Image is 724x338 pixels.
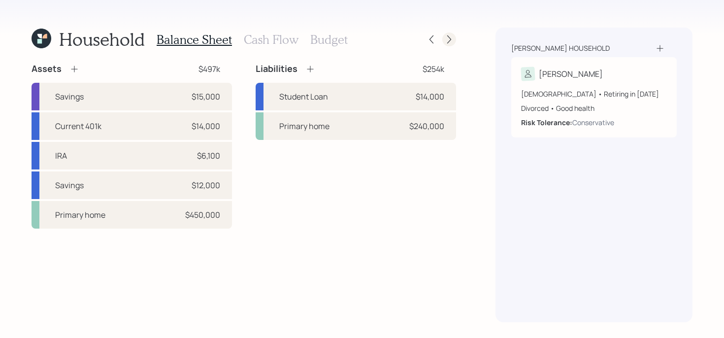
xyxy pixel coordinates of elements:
div: $12,000 [192,179,220,191]
div: $15,000 [192,91,220,102]
div: $240,000 [409,120,444,132]
div: Student Loan [279,91,328,102]
div: $254k [423,63,444,75]
div: [DEMOGRAPHIC_DATA] • Retiring in [DATE] [521,89,667,99]
b: Risk Tolerance: [521,118,572,127]
div: $450,000 [185,209,220,221]
div: $6,100 [197,150,220,162]
div: Savings [55,179,84,191]
div: Divorced • Good health [521,103,667,113]
h3: Cash Flow [244,33,298,47]
div: IRA [55,150,67,162]
div: $14,000 [416,91,444,102]
div: [PERSON_NAME] household [511,43,610,53]
div: $14,000 [192,120,220,132]
div: Primary home [279,120,329,132]
div: $497k [198,63,220,75]
h4: Assets [32,64,62,74]
h1: Household [59,29,145,50]
h3: Balance Sheet [157,33,232,47]
h4: Liabilities [256,64,297,74]
div: [PERSON_NAME] [539,68,603,80]
div: Current 401k [55,120,101,132]
div: Primary home [55,209,105,221]
div: Conservative [572,117,614,128]
h3: Budget [310,33,348,47]
div: Savings [55,91,84,102]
